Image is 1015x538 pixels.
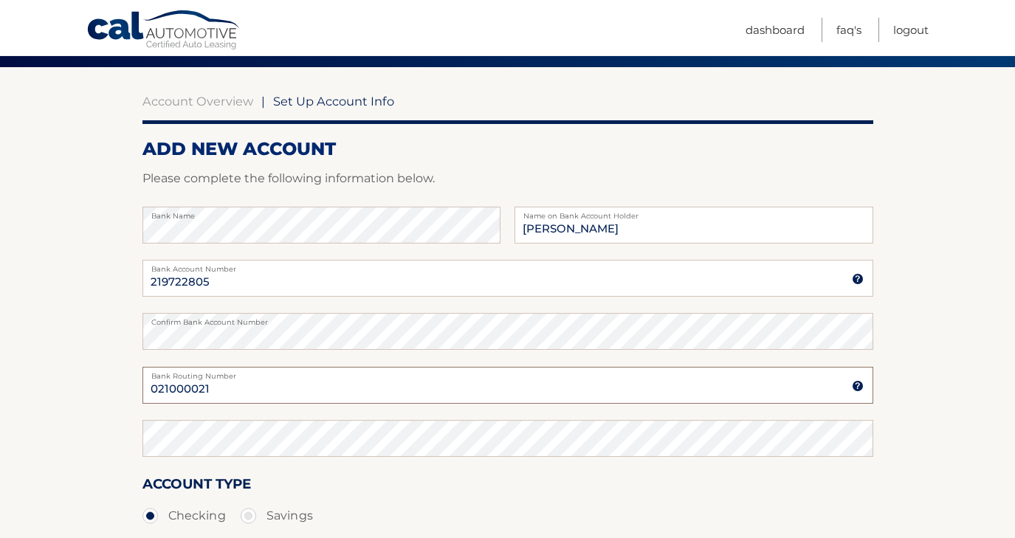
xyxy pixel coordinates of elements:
input: Bank Account Number [142,260,873,297]
a: FAQ's [836,18,861,42]
label: Name on Bank Account Holder [515,207,873,218]
label: Bank Name [142,207,500,218]
label: Confirm Bank Account Number [142,313,873,325]
p: Please complete the following information below. [142,168,873,189]
a: Logout [893,18,929,42]
a: Account Overview [142,94,253,108]
label: Bank Account Number [142,260,873,272]
input: Name on Account (Account Holder Name) [515,207,873,244]
input: Bank Routing Number [142,367,873,404]
span: Set Up Account Info [273,94,394,108]
a: Dashboard [746,18,805,42]
h2: ADD NEW ACCOUNT [142,138,873,160]
img: tooltip.svg [852,273,864,285]
label: Checking [142,501,226,531]
label: Bank Routing Number [142,367,873,379]
img: tooltip.svg [852,380,864,392]
label: Account Type [142,473,251,500]
a: Cal Automotive [86,10,241,52]
span: | [261,94,265,108]
label: Savings [241,501,313,531]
